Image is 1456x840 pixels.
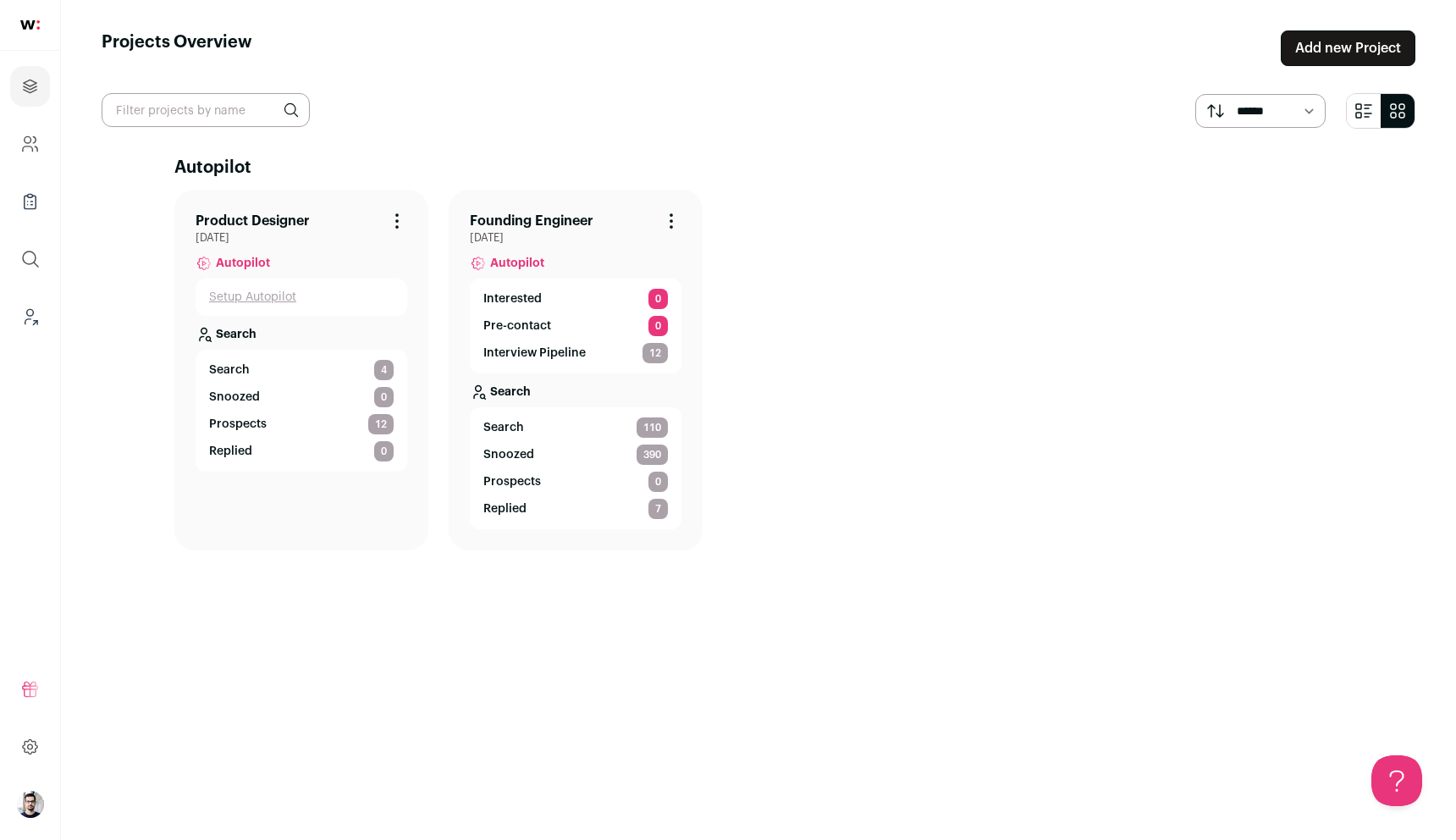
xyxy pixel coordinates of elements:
[648,289,668,309] span: 0
[483,419,524,436] span: Search
[209,360,394,380] a: Search 4
[648,472,668,492] span: 0
[196,316,407,350] a: Search
[10,181,50,222] a: Company Lists
[10,66,50,107] a: Projects
[102,93,310,127] input: Filter projects by name
[483,343,668,363] a: Interview Pipeline 12
[483,318,551,334] p: Pre-contact
[102,30,252,66] h1: Projects Overview
[387,211,407,231] button: Project Actions
[483,445,668,465] a: Snoozed 390
[10,124,50,164] a: Company and ATS Settings
[374,441,394,461] span: 0
[483,473,541,490] p: Prospects
[648,499,668,519] span: 7
[209,441,394,461] a: Replied 0
[470,373,681,407] a: Search
[17,791,44,818] button: Open dropdown
[483,500,527,517] p: Replied
[483,316,668,336] a: Pre-contact 0
[196,231,407,245] span: [DATE]
[20,20,40,30] img: wellfound-shorthand-0d5821cbd27db2630d0214b213865d53afaa358527fdda9d0ea32b1df1b89c2c.svg
[483,446,534,463] p: Snoozed
[637,417,668,438] span: 110
[470,245,681,279] a: Autopilot
[209,362,250,379] span: Search
[637,445,668,465] span: 390
[470,211,593,231] a: Founding Engineer
[483,289,668,309] a: Interested 0
[483,417,668,438] a: Search 110
[483,345,586,362] p: Interview Pipeline
[209,389,260,406] p: Snoozed
[648,316,668,336] span: 0
[368,414,394,434] span: 12
[483,472,668,492] a: Prospects 0
[209,443,252,460] p: Replied
[209,414,394,434] a: Prospects 12
[483,290,542,307] p: Interested
[374,387,394,407] span: 0
[1281,30,1415,66] a: Add new Project
[174,156,1343,180] h2: Autopilot
[216,255,270,272] span: Autopilot
[10,296,50,337] a: Leads (Backoffice)
[490,255,544,272] span: Autopilot
[209,387,394,407] a: Snoozed 0
[1371,755,1422,806] iframe: Toggle Customer Support
[196,211,310,231] a: Product Designer
[209,289,296,306] a: Setup Autopilot
[490,384,531,401] p: Search
[209,416,267,433] p: Prospects
[216,326,256,343] p: Search
[661,211,681,231] button: Project Actions
[196,245,407,279] a: Autopilot
[470,231,681,245] span: [DATE]
[483,499,668,519] a: Replied 7
[17,791,44,818] img: 10051957-medium_jpg
[643,343,668,363] span: 12
[374,360,394,380] span: 4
